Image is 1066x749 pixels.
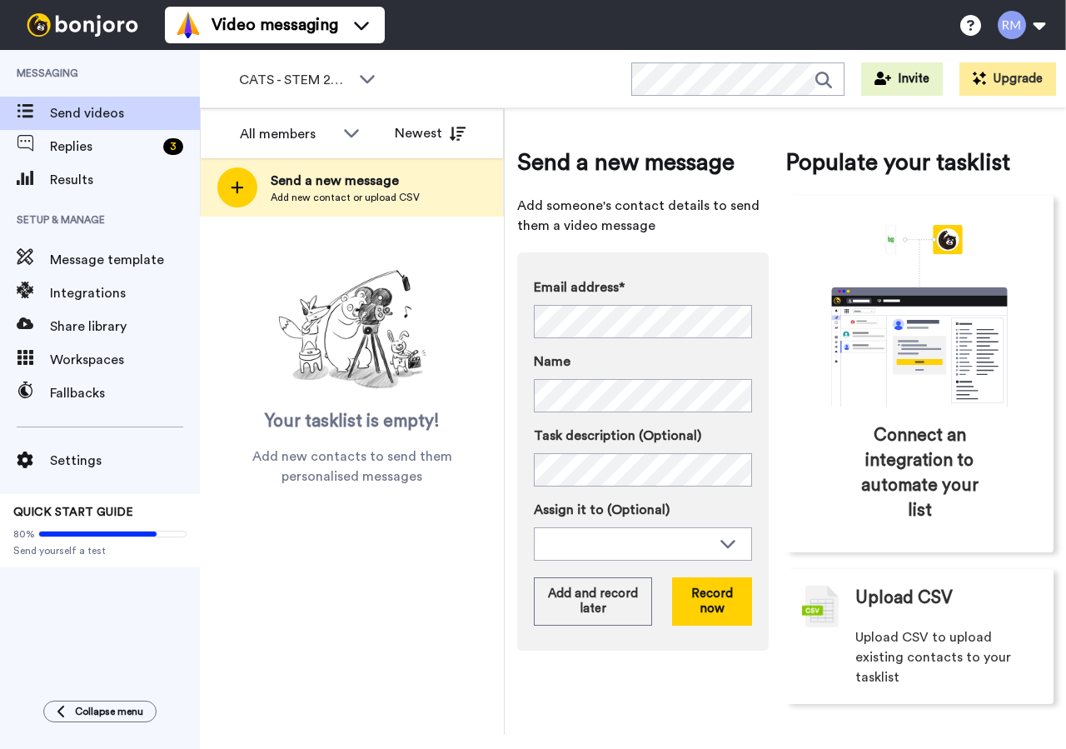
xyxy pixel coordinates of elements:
div: animation [795,225,1044,407]
span: Send yourself a test [13,544,187,557]
span: Share library [50,317,200,337]
span: Add new contacts to send them personalised messages [225,447,479,487]
span: Workspaces [50,350,200,370]
button: Add and record later [534,577,652,626]
span: Send a new message [517,146,769,179]
button: Record now [672,577,752,626]
span: Replies [50,137,157,157]
img: bj-logo-header-white.svg [20,13,145,37]
span: QUICK START GUIDE [13,507,133,518]
span: CATS - STEM 2025 [239,70,351,90]
span: Your tasklist is empty! [265,409,440,434]
span: Add someone's contact details to send them a video message [517,196,769,236]
span: Fallbacks [50,383,200,403]
button: Collapse menu [43,701,157,722]
span: Results [50,170,200,190]
button: Newest [382,117,478,150]
label: Assign it to (Optional) [534,500,752,520]
span: Video messaging [212,13,338,37]
div: All members [240,124,335,144]
span: Collapse menu [75,705,143,718]
span: Name [534,352,570,372]
div: 3 [163,138,183,155]
img: csv-grey.png [802,586,839,627]
img: ready-set-action.png [269,263,436,397]
span: Upload CSV [855,586,953,611]
span: Populate your tasklist [785,146,1054,179]
span: Message template [50,250,200,270]
img: vm-color.svg [175,12,202,38]
span: 80% [13,527,35,541]
span: Send videos [50,103,200,123]
span: Upload CSV to upload existing contacts to your tasklist [855,627,1037,687]
label: Email address* [534,277,752,297]
label: Task description (Optional) [534,426,752,446]
button: Upgrade [959,62,1056,96]
span: Settings [50,451,200,471]
span: Send a new message [271,171,420,191]
button: Invite [861,62,943,96]
span: Connect an integration to automate your list [856,423,983,523]
span: Integrations [50,283,200,303]
span: Add new contact or upload CSV [271,191,420,204]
